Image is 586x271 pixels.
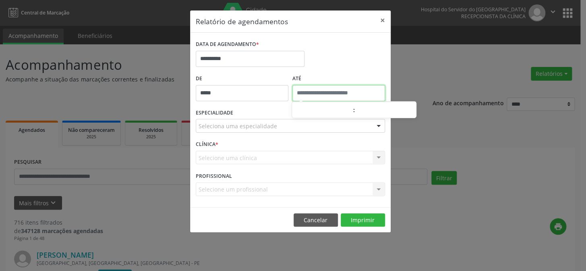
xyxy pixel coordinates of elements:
[196,38,259,51] label: DATA DE AGENDAMENTO
[196,170,232,182] label: PROFISSIONAL
[196,73,288,85] label: De
[196,16,288,27] h5: Relatório de agendamentos
[294,213,338,227] button: Cancelar
[196,138,218,151] label: CLÍNICA
[196,107,233,119] label: ESPECIALIDADE
[292,73,385,85] label: ATÉ
[353,102,355,118] span: :
[355,102,416,119] input: Minute
[292,102,353,119] input: Hour
[199,122,277,130] span: Seleciona uma especialidade
[341,213,385,227] button: Imprimir
[375,10,391,30] button: Close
